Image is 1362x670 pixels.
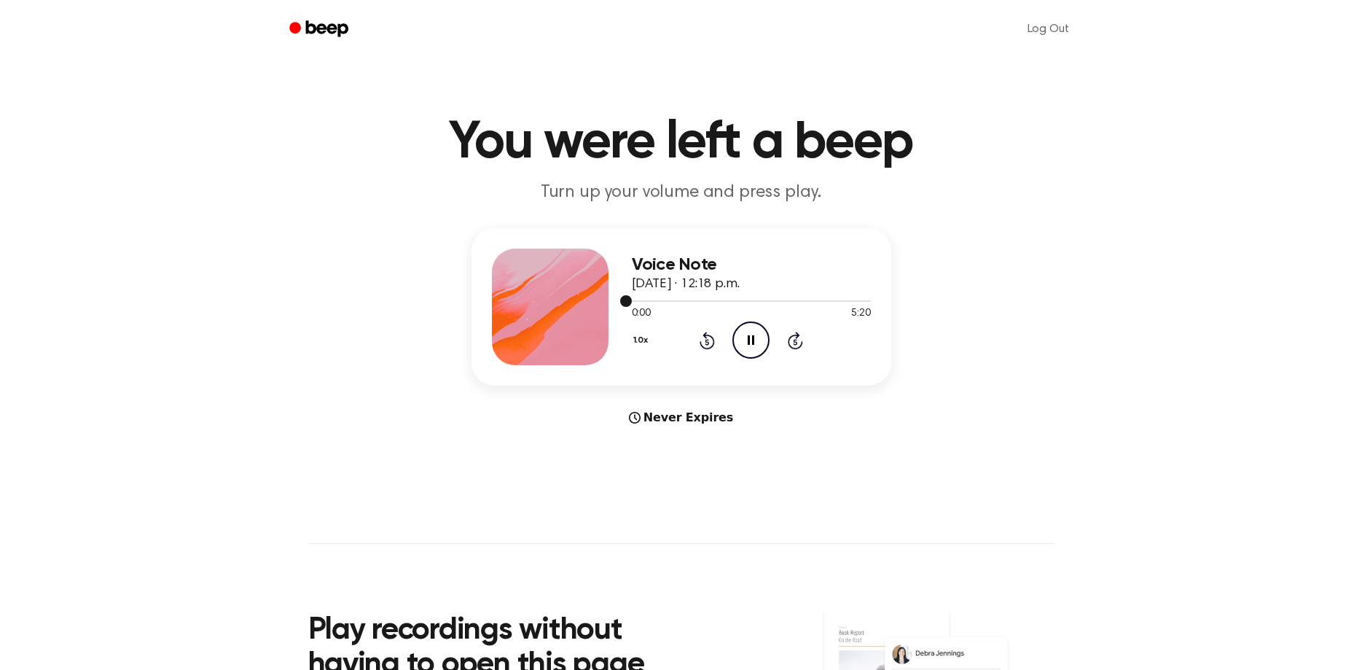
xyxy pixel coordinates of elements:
[632,306,651,322] span: 0:00
[851,306,870,322] span: 5:20
[1013,12,1084,47] a: Log Out
[279,15,361,44] a: Beep
[632,278,740,291] span: [DATE] · 12:18 p.m.
[471,409,891,426] div: Never Expires
[308,117,1054,169] h1: You were left a beep
[632,328,654,353] button: 1.0x
[632,255,871,275] h3: Voice Note
[402,181,961,205] p: Turn up your volume and press play.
